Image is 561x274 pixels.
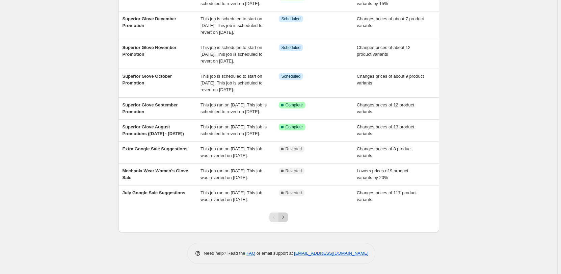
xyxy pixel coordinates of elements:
[204,251,247,256] span: Need help? Read the
[282,74,301,79] span: Scheduled
[282,16,301,22] span: Scheduled
[123,124,184,136] span: Superior Glove August Promotions ([DATE] - [DATE])
[286,146,302,152] span: Reverted
[286,102,303,108] span: Complete
[357,74,424,85] span: Changes prices of about 9 product variants
[357,45,410,57] span: Changes prices of about 12 product variants
[286,124,303,130] span: Complete
[357,190,417,202] span: Changes prices of 117 product variants
[286,168,302,174] span: Reverted
[286,190,302,196] span: Reverted
[294,251,368,256] a: [EMAIL_ADDRESS][DOMAIN_NAME]
[123,45,177,57] span: Superior Glove November Promotion
[123,168,188,180] span: Mechanix Wear Women's Glove Sale
[201,16,263,35] span: This job is scheduled to start on [DATE]. This job is scheduled to revert on [DATE].
[201,102,267,114] span: This job ran on [DATE]. This job is scheduled to revert on [DATE].
[357,102,414,114] span: Changes prices of 12 product variants
[255,251,294,256] span: or email support at
[201,74,263,92] span: This job is scheduled to start on [DATE]. This job is scheduled to revert on [DATE].
[282,45,301,50] span: Scheduled
[201,190,262,202] span: This job ran on [DATE]. This job was reverted on [DATE].
[201,146,262,158] span: This job ran on [DATE]. This job was reverted on [DATE].
[357,146,412,158] span: Changes prices of 8 product variants
[357,124,414,136] span: Changes prices of 13 product variants
[278,213,288,222] button: Next
[201,124,267,136] span: This job ran on [DATE]. This job is scheduled to revert on [DATE].
[123,16,177,28] span: Superior Glove December Promotion
[123,102,178,114] span: Superior Glove September Promotion
[123,74,172,85] span: Superior Glove October Promotion
[201,45,263,64] span: This job is scheduled to start on [DATE]. This job is scheduled to revert on [DATE].
[123,146,188,151] span: Extra Google Sale Suggestions
[123,190,185,195] span: July Google Sale Suggestions
[357,16,424,28] span: Changes prices of about 7 product variants
[357,168,408,180] span: Lowers prices of 9 product variants by 20%
[201,168,262,180] span: This job ran on [DATE]. This job was reverted on [DATE].
[246,251,255,256] a: FAQ
[269,213,288,222] nav: Pagination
